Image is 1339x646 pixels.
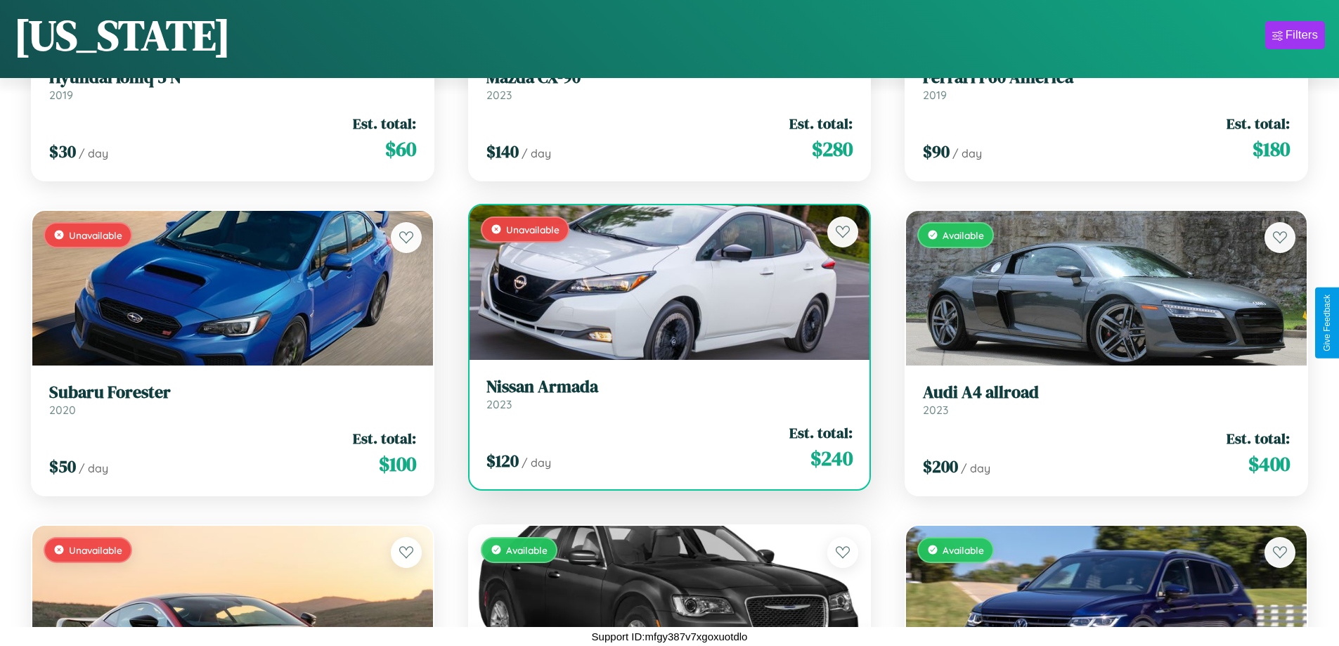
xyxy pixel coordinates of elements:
[486,67,853,88] h3: Mazda CX-90
[49,382,416,403] h3: Subaru Forester
[1286,28,1318,42] div: Filters
[49,455,76,478] span: $ 50
[1227,428,1290,448] span: Est. total:
[353,113,416,134] span: Est. total:
[49,67,416,102] a: Hyundai Ioniq 5 N2019
[486,88,512,102] span: 2023
[1265,21,1325,49] button: Filters
[810,444,853,472] span: $ 240
[49,382,416,417] a: Subaru Forester2020
[79,461,108,475] span: / day
[522,456,551,470] span: / day
[379,450,416,478] span: $ 100
[923,382,1290,417] a: Audi A4 allroad2023
[522,146,551,160] span: / day
[69,544,122,556] span: Unavailable
[506,224,559,235] span: Unavailable
[49,67,416,88] h3: Hyundai Ioniq 5 N
[812,135,853,163] span: $ 280
[486,449,519,472] span: $ 120
[1227,113,1290,134] span: Est. total:
[923,88,947,102] span: 2019
[486,377,853,411] a: Nissan Armada2023
[943,544,984,556] span: Available
[486,377,853,397] h3: Nissan Armada
[79,146,108,160] span: / day
[49,88,73,102] span: 2019
[923,67,1290,88] h3: Ferrari F60 America
[49,403,76,417] span: 2020
[486,397,512,411] span: 2023
[789,422,853,443] span: Est. total:
[69,229,122,241] span: Unavailable
[943,229,984,241] span: Available
[923,67,1290,102] a: Ferrari F60 America2019
[1253,135,1290,163] span: $ 180
[923,455,958,478] span: $ 200
[506,544,548,556] span: Available
[353,428,416,448] span: Est. total:
[1248,450,1290,478] span: $ 400
[923,140,950,163] span: $ 90
[1322,295,1332,351] div: Give Feedback
[592,627,748,646] p: Support ID: mfgy387v7xgoxuotdlo
[923,382,1290,403] h3: Audi A4 allroad
[952,146,982,160] span: / day
[14,6,231,64] h1: [US_STATE]
[49,140,76,163] span: $ 30
[486,140,519,163] span: $ 140
[789,113,853,134] span: Est. total:
[923,403,948,417] span: 2023
[385,135,416,163] span: $ 60
[961,461,990,475] span: / day
[486,67,853,102] a: Mazda CX-902023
